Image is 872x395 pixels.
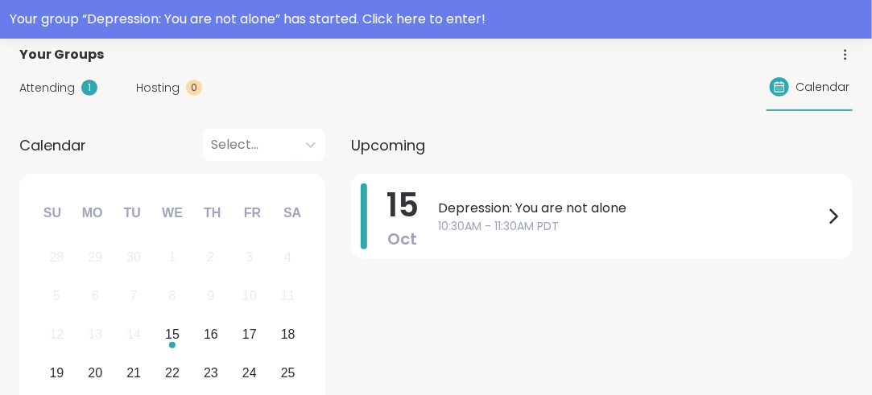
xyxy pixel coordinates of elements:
div: Mo [74,195,110,231]
div: 17 [242,323,257,345]
div: Not available Tuesday, October 14th, 2025 [117,318,151,352]
div: 15 [165,323,180,345]
div: 18 [281,323,295,345]
div: Choose Thursday, October 23rd, 2025 [194,356,229,390]
div: Not available Monday, October 6th, 2025 [78,279,113,314]
div: Choose Thursday, October 16th, 2025 [194,318,229,352]
div: 1 [81,80,97,96]
div: Choose Sunday, October 19th, 2025 [39,356,74,390]
span: Your Groups [19,45,104,64]
div: Not available Wednesday, October 8th, 2025 [155,279,190,314]
div: 13 [88,323,102,345]
span: Hosting [136,80,180,97]
div: Choose Friday, October 24th, 2025 [232,356,267,390]
div: Not available Friday, October 3rd, 2025 [232,241,267,275]
div: Choose Friday, October 17th, 2025 [232,318,267,352]
div: Not available Sunday, October 12th, 2025 [39,318,74,352]
div: 2 [207,246,214,268]
div: 9 [207,285,214,307]
div: 23 [204,362,218,384]
div: 7 [130,285,138,307]
div: Choose Monday, October 20th, 2025 [78,356,113,390]
div: Sa [275,195,310,231]
div: 24 [242,362,257,384]
span: Upcoming [351,134,425,156]
div: 3 [246,246,253,268]
div: Su [35,195,70,231]
div: 10 [242,285,257,307]
div: 8 [169,285,176,307]
div: 21 [126,362,141,384]
div: Not available Saturday, October 4th, 2025 [271,241,305,275]
div: Not available Sunday, September 28th, 2025 [39,241,74,275]
div: 16 [204,323,218,345]
span: Depression: You are not alone [438,199,824,218]
span: 15 [386,183,419,228]
div: Fr [234,195,270,231]
span: 10:30AM - 11:30AM PDT [438,218,824,235]
div: 20 [88,362,102,384]
div: Not available Monday, September 29th, 2025 [78,241,113,275]
div: Your group “ Depression: You are not alone ” has started. Click here to enter! [10,10,862,29]
div: Tu [114,195,150,231]
div: Not available Friday, October 10th, 2025 [232,279,267,314]
div: 11 [281,285,295,307]
div: Not available Thursday, October 2nd, 2025 [194,241,229,275]
div: 22 [165,362,180,384]
div: 12 [49,323,64,345]
span: Oct [388,228,418,250]
div: 25 [281,362,295,384]
span: Calendar [796,79,849,96]
div: 19 [49,362,64,384]
div: Not available Tuesday, October 7th, 2025 [117,279,151,314]
div: 14 [126,323,141,345]
div: 5 [53,285,60,307]
div: 6 [92,285,99,307]
div: Not available Tuesday, September 30th, 2025 [117,241,151,275]
div: Choose Tuesday, October 21st, 2025 [117,356,151,390]
div: Not available Thursday, October 9th, 2025 [194,279,229,314]
div: 1 [169,246,176,268]
div: Choose Saturday, October 25th, 2025 [271,356,305,390]
div: Choose Wednesday, October 22nd, 2025 [155,356,190,390]
div: We [155,195,190,231]
div: Th [195,195,230,231]
div: Not available Monday, October 13th, 2025 [78,318,113,352]
div: Not available Saturday, October 11th, 2025 [271,279,305,314]
div: 0 [186,80,202,96]
div: 30 [126,246,141,268]
span: Attending [19,80,75,97]
div: 29 [88,246,102,268]
div: Not available Sunday, October 5th, 2025 [39,279,74,314]
div: 28 [49,246,64,268]
div: Choose Saturday, October 18th, 2025 [271,318,305,352]
div: Not available Wednesday, October 1st, 2025 [155,241,190,275]
div: 4 [284,246,291,268]
div: Choose Wednesday, October 15th, 2025 [155,318,190,352]
span: Calendar [19,134,86,156]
